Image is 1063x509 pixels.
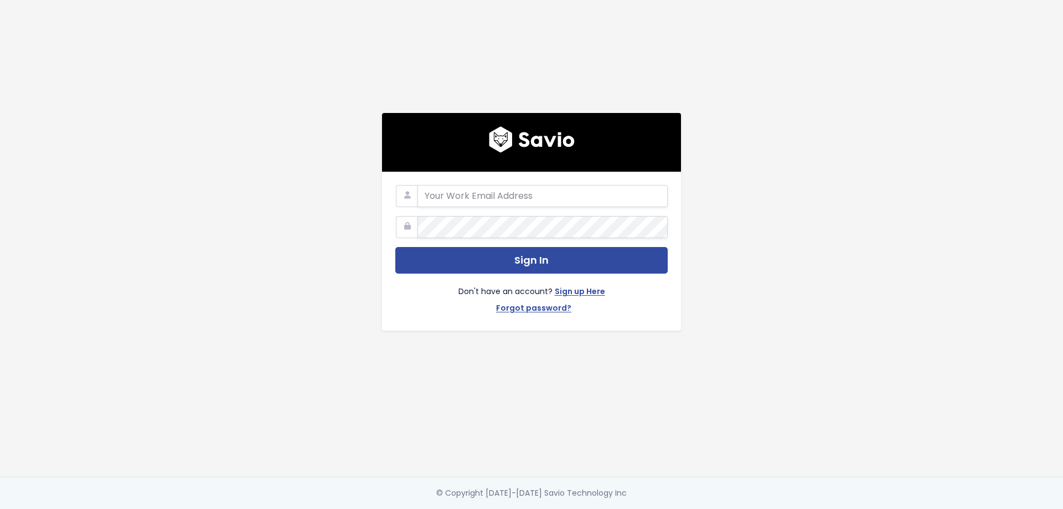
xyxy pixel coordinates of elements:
[436,486,627,500] div: © Copyright [DATE]-[DATE] Savio Technology Inc
[395,247,668,274] button: Sign In
[489,126,575,153] img: logo600x187.a314fd40982d.png
[555,285,605,301] a: Sign up Here
[496,301,571,317] a: Forgot password?
[417,185,668,207] input: Your Work Email Address
[395,274,668,317] div: Don't have an account?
